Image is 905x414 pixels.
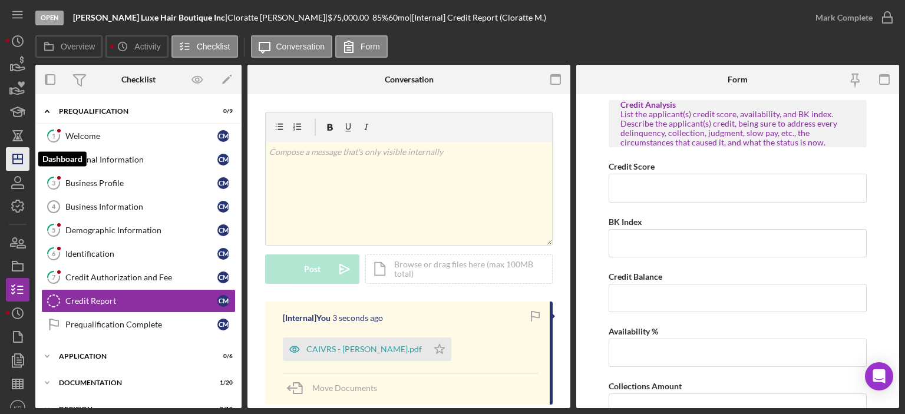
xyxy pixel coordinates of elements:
[815,6,873,29] div: Mark Complete
[217,201,229,213] div: C M
[609,381,682,391] label: Collections Amount
[312,383,377,393] span: Move Documents
[41,266,236,289] a: 7Credit Authorization and FeeCM
[328,13,372,22] div: $75,000.00
[865,362,893,390] div: Open Intercom Messenger
[212,406,233,413] div: 0 / 10
[41,195,236,218] a: 4Business InformationCM
[212,353,233,360] div: 0 / 6
[52,273,56,281] tspan: 7
[65,155,217,164] div: Personal Information
[59,353,203,360] div: Application
[728,75,748,84] div: Form
[61,42,95,51] label: Overview
[105,35,168,58] button: Activity
[59,108,203,115] div: Prequalification
[171,35,238,58] button: Checklist
[121,75,156,84] div: Checklist
[212,108,233,115] div: 0 / 9
[52,203,56,210] tspan: 4
[304,254,321,284] div: Post
[217,295,229,307] div: C M
[52,226,55,234] tspan: 5
[65,296,217,306] div: Credit Report
[217,271,229,283] div: C M
[52,250,56,257] tspan: 6
[620,100,855,110] div: Credit Analysis
[620,110,855,147] div: List the applicant(s) credit score, availability, and BK index. Describe the applicant(s) credit,...
[65,320,217,329] div: Prequalification Complete
[335,35,388,58] button: Form
[41,289,236,313] a: Credit ReportCM
[385,75,434,84] div: Conversation
[59,379,203,386] div: Documentation
[41,242,236,266] a: 6IdentificationCM
[41,148,236,171] a: 2Personal InformationCM
[52,179,55,187] tspan: 3
[217,248,229,260] div: C M
[52,155,55,163] tspan: 2
[372,13,388,22] div: 85 %
[41,313,236,336] a: Prequalification CompleteCM
[65,249,217,259] div: Identification
[41,171,236,195] a: 3Business ProfileCM
[14,405,21,411] text: KD
[41,124,236,148] a: 1WelcomeCM
[283,373,389,403] button: Move Documents
[65,226,217,235] div: Demographic Information
[217,154,229,165] div: C M
[35,35,103,58] button: Overview
[409,13,546,22] div: | [Internal] Credit Report (Cloratte M.)
[217,130,229,142] div: C M
[251,35,333,58] button: Conversation
[609,161,655,171] label: Credit Score
[609,217,642,227] label: BK Index
[134,42,160,51] label: Activity
[35,11,64,25] div: Open
[227,13,328,22] div: Cloratte [PERSON_NAME] |
[73,13,227,22] div: |
[283,337,451,361] button: CAIVRS - [PERSON_NAME].pdf
[609,271,662,281] label: Credit Balance
[609,326,658,336] label: Availability %
[804,6,899,29] button: Mark Complete
[361,42,380,51] label: Form
[217,177,229,189] div: C M
[265,254,359,284] button: Post
[276,42,325,51] label: Conversation
[212,379,233,386] div: 1 / 20
[65,131,217,141] div: Welcome
[306,345,422,354] div: CAIVRS - [PERSON_NAME].pdf
[65,273,217,282] div: Credit Authorization and Fee
[59,406,203,413] div: Decision
[217,319,229,330] div: C M
[41,218,236,242] a: 5Demographic InformationCM
[197,42,230,51] label: Checklist
[65,178,217,188] div: Business Profile
[217,224,229,236] div: C M
[388,13,409,22] div: 60 mo
[65,202,217,211] div: Business Information
[332,313,383,323] time: 2025-08-21 17:24
[73,12,225,22] b: [PERSON_NAME] Luxe Hair Boutique Inc
[283,313,331,323] div: [Internal] You
[52,132,55,140] tspan: 1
